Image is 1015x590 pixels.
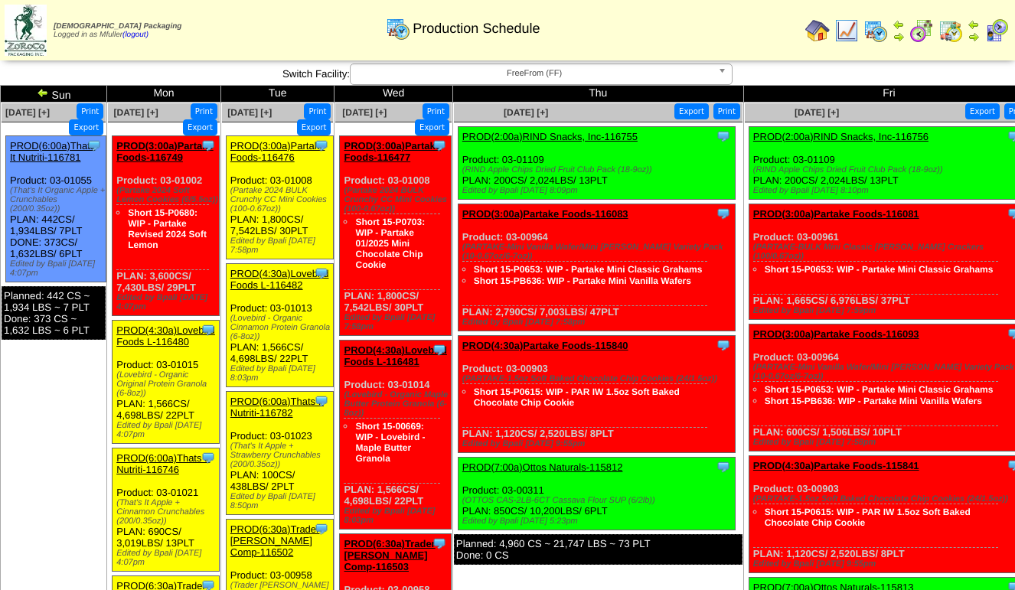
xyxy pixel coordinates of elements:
img: calendarprod.gif [386,16,410,41]
a: PROD(3:00a)Partake Foods-116093 [753,328,919,340]
img: Tooltip [716,206,731,221]
a: PROD(3:00a)Partake Foods-116083 [462,208,628,220]
span: [DATE] [+] [227,107,272,118]
div: Product: 03-01008 PLAN: 1,800CS / 7,542LBS / 30PLT [340,136,451,336]
a: Short 15-P0653: WIP - Partake Mini Classic Grahams [765,384,994,395]
div: (Partake 2024 Soft Lemon Cookies (6/5.5oz)) [116,186,219,204]
span: [DEMOGRAPHIC_DATA] Packaging [54,22,181,31]
a: PROD(4:30a)Partake Foods-115840 [462,340,628,351]
img: Tooltip [716,337,731,353]
a: Short 15-PB636: WIP - Partake Mini Vanilla Wafers [765,396,982,406]
img: zoroco-logo-small.webp [5,5,47,56]
img: line_graph.gif [834,18,859,43]
div: (OTTOS CAS-2LB-6CT Cassava Flour SUP (6/2lb)) [462,496,735,505]
div: Edited by Bpali [DATE] 7:58pm [462,318,735,327]
div: Edited by Bpali [DATE] 8:03pm [344,507,450,525]
div: Product: 03-01013 PLAN: 1,566CS / 4,698LBS / 22PLT [226,264,333,387]
button: Export [415,119,449,135]
td: Sun [1,86,107,103]
a: (logout) [122,31,148,39]
div: Edited by Bpali [DATE] 9:55pm [462,439,735,448]
div: (Lovebird - Organic Maple Butter Protein Granola (6-8oz)) [344,390,450,418]
div: (PARTAKE-1.5oz Soft Baked Chocolate Chip Cookies (24/1.5oz)) [462,374,735,383]
a: Short 15-P0680: WIP - Partake Revised 2024 Soft Lemon [128,207,207,250]
img: Tooltip [86,138,102,153]
img: Tooltip [432,536,447,551]
img: Tooltip [716,129,731,144]
a: PROD(4:30a)Lovebird Foods L-116480 [116,324,215,347]
button: Export [674,103,709,119]
div: (RIND Apple Chips Dried Fruit Club Pack (18-9oz)) [462,165,735,174]
img: Tooltip [201,322,216,337]
div: Edited by Bpali [DATE] 8:03pm [230,364,333,383]
a: Short 15-PB636: WIP - Partake Mini Vanilla Wafers [474,275,691,286]
button: Export [183,119,217,135]
div: Product: 03-01021 PLAN: 690CS / 3,019LBS / 13PLT [113,448,220,572]
img: Tooltip [432,138,447,153]
div: Edited by Bpali [DATE] 4:07pm [116,421,219,439]
a: PROD(3:00a)Partake Foods-116081 [753,208,919,220]
button: Export [965,103,1000,119]
img: arrowleft.gif [37,86,49,99]
span: FreeFrom (FF) [357,64,712,83]
div: (PARTAKE-Mini Vanilla Wafer/Mini [PERSON_NAME] Variety Pack (10-0.67oz/6-7oz)) [462,243,735,261]
div: Edited by Bpali [DATE] 5:23pm [462,517,735,526]
div: Edited by Bpali [DATE] 4:07pm [116,549,219,567]
div: (That's It Organic Apple + Crunchables (200/0.35oz)) [10,186,106,214]
td: Thu [452,86,743,103]
a: PROD(2:00a)RIND Snacks, Inc-116755 [462,131,638,142]
a: PROD(6:00a)Thats It Nutriti-116782 [230,396,324,419]
a: PROD(7:00a)Ottos Naturals-115812 [462,461,623,473]
div: (Partake 2024 BULK Crunchy CC Mini Cookies (100-0.67oz)) [230,186,333,214]
a: PROD(6:00a)Thats It Nutriti-116781 [10,140,95,163]
img: Tooltip [716,459,731,474]
img: arrowleft.gif [893,18,905,31]
a: [DATE] [+] [504,107,548,118]
div: Edited by Bpali [DATE] 4:07pm [116,293,219,311]
a: PROD(6:30a)Trader [PERSON_NAME] Comp-116503 [344,538,435,572]
td: Tue [220,86,335,103]
img: Tooltip [314,266,329,281]
img: Tooltip [314,138,329,153]
a: [DATE] [+] [114,107,158,118]
a: Short 15-P0615: WIP - PAR IW 1.5oz Soft Baked Chocolate Chip Cookie [474,386,680,408]
button: Export [297,119,331,135]
div: Product: 03-00311 PLAN: 850CS / 10,200LBS / 6PLT [458,458,735,530]
div: Edited by Bpali [DATE] 7:58pm [230,236,333,255]
button: Print [423,103,449,119]
a: [DATE] [+] [5,107,50,118]
img: home.gif [805,18,830,43]
div: (That's It Apple + Cinnamon Crunchables (200/0.35oz)) [116,498,219,526]
div: (Partake 2024 BULK Crunchy CC Mini Cookies (100-0.67oz)) [344,186,450,214]
div: Edited by Bpali [DATE] 4:07pm [10,259,106,278]
button: Print [304,103,331,119]
a: [DATE] [+] [342,107,387,118]
a: PROD(6:30a)Trader [PERSON_NAME] Comp-116502 [230,523,320,558]
div: (That's It Apple + Strawberry Crunchables (200/0.35oz)) [230,442,333,469]
div: Product: 03-01015 PLAN: 1,566CS / 4,698LBS / 22PLT [113,321,220,444]
a: Short 15-P0653: WIP - Partake Mini Classic Grahams [474,264,703,275]
div: Product: 03-01109 PLAN: 200CS / 2,024LBS / 13PLT [458,127,735,200]
div: Product: 03-01023 PLAN: 100CS / 438LBS / 2PLT [226,392,333,515]
a: Short 15-P0653: WIP - Partake Mini Classic Grahams [765,264,994,275]
span: Production Schedule [413,21,540,37]
a: Short 15-P0703: WIP - Partake 01/2025 Mini Chocolate Chip Cookie [355,217,425,270]
div: Product: 03-01014 PLAN: 1,566CS / 4,698LBS / 22PLT [340,341,451,530]
img: Tooltip [314,521,329,536]
img: arrowleft.gif [968,18,980,31]
img: arrowright.gif [968,31,980,43]
a: PROD(3:00a)Partake Foods-116477 [344,140,440,163]
a: PROD(4:30a)Lovebird Foods L-116481 [344,344,446,367]
img: Tooltip [314,393,329,409]
a: PROD(4:30a)Partake Foods-115841 [753,460,919,471]
div: Edited by Bpali [DATE] 7:58pm [344,313,450,331]
img: Tooltip [201,450,216,465]
button: Print [713,103,740,119]
img: Tooltip [432,342,447,357]
span: Logged in as Mfuller [54,22,181,39]
a: [DATE] [+] [795,107,839,118]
